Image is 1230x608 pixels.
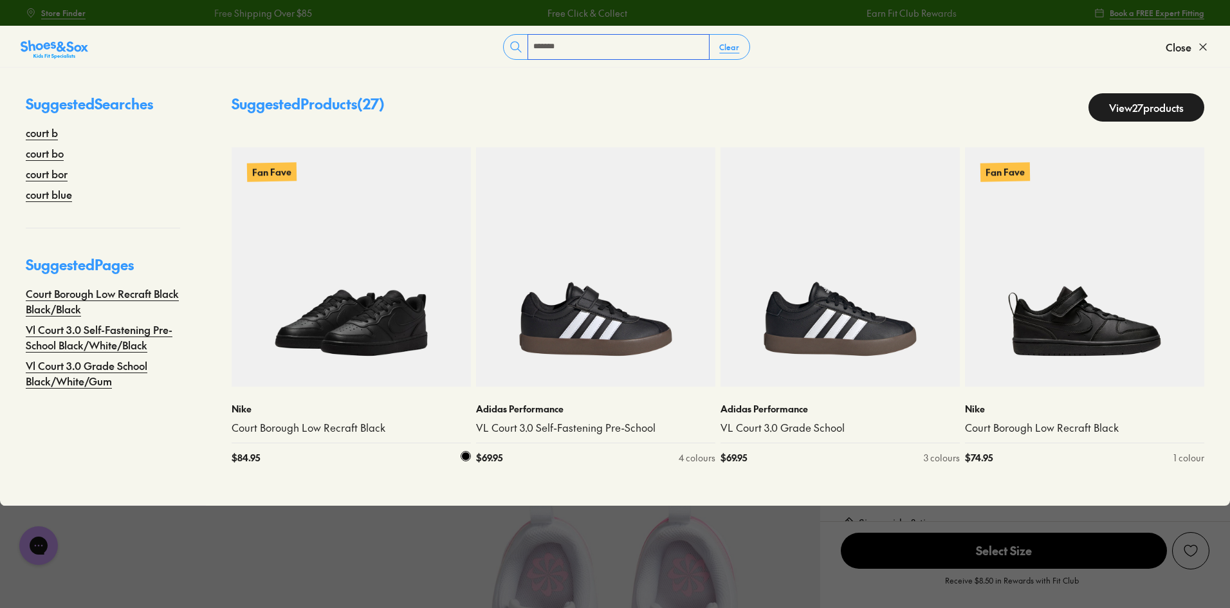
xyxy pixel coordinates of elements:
span: Book a FREE Expert Fitting [1110,7,1204,19]
a: Court Borough Low Recraft Black [965,421,1204,435]
a: court b [26,125,58,140]
a: Earn Fit Club Rewards [866,6,956,20]
p: Fan Fave [247,163,297,181]
span: Select Size [841,533,1167,569]
p: Nike [965,402,1204,416]
a: Court Borough Low Recraft Black [232,421,471,435]
button: Close [1166,33,1209,61]
p: Fan Fave [980,162,1030,181]
span: ( 27 ) [357,94,385,113]
div: 1 colour [1173,451,1204,465]
span: $ 74.95 [965,451,993,465]
button: Clear [709,35,749,59]
a: View27products [1088,93,1204,122]
p: Adidas Performance [721,402,960,416]
a: Free Shipping Over $85 [214,6,311,20]
p: Nike [232,402,471,416]
a: Vl Court 3.0 Grade School Black/White/Gum [26,358,180,389]
a: court blue [26,187,72,202]
span: $ 69.95 [476,451,502,465]
iframe: Gorgias live chat messenger [13,522,64,569]
p: Suggested Products [232,93,385,122]
span: Close [1166,39,1191,55]
a: Fan Fave [232,147,471,387]
span: Store Finder [41,7,86,19]
p: Suggested Pages [26,254,180,286]
p: Adidas Performance [476,402,715,416]
p: Suggested Searches [26,93,180,125]
span: $ 69.95 [721,451,747,465]
a: court bo [26,145,64,161]
a: Store Finder [26,1,86,24]
img: SNS_Logo_Responsive.svg [21,39,88,60]
a: Free Click & Collect [547,6,627,20]
a: Book a FREE Expert Fitting [1094,1,1204,24]
a: VL Court 3.0 Self-Fastening Pre-School [476,421,715,435]
a: Size guide & tips [859,516,937,530]
a: VL Court 3.0 Grade School [721,421,960,435]
a: Vl Court 3.0 Self-Fastening Pre-School Black/White/Black [26,322,180,353]
a: Shoes &amp; Sox [21,37,88,57]
a: Court Borough Low Recraft Black Black/Black [26,286,180,317]
div: 3 colours [924,451,960,465]
a: court bor [26,166,68,181]
span: $ 84.95 [232,451,260,465]
button: Add to Wishlist [1172,532,1209,569]
div: 4 colours [679,451,715,465]
p: Receive $8.50 in Rewards with Fit Club [945,575,1079,598]
a: Fan Fave [965,147,1204,387]
button: Select Size [841,532,1167,569]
